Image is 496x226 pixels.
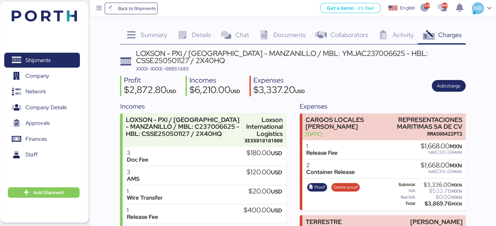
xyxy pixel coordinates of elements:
[126,116,242,137] div: LOXSON - PXI / [GEOGRAPHIC_DATA] - MANZANILLO / MBL: C237006625 - HBL: CSSE250501127 / 2X40HQ
[271,169,282,176] span: USD
[192,31,211,39] span: Details
[127,169,139,176] div: 3
[4,69,80,84] a: Company
[33,189,64,196] span: Add Shipment
[4,147,80,162] a: Staff
[4,132,80,147] a: Finances
[473,4,482,12] span: MB
[25,103,67,112] span: Company Details
[124,76,176,85] div: Profit
[437,82,460,90] span: Add charge
[453,169,462,174] span: MXN
[25,118,50,128] span: Approvals
[127,207,158,214] div: 1
[127,156,148,163] div: Doc Fee
[189,85,240,96] div: $6,210.00
[416,201,462,206] div: $3,869.76
[271,150,282,157] span: USD
[334,184,358,191] span: Delete proof
[451,188,462,194] span: MXN
[25,150,38,159] span: Staff
[4,100,80,115] a: Company Details
[421,169,462,174] div: $266.88
[235,31,249,39] span: Chat
[451,201,462,207] span: MXN
[331,183,360,192] button: Delete proof
[391,182,415,187] div: Subtotal
[189,76,240,85] div: Incomes
[25,71,49,81] span: Company
[416,182,462,187] div: $3,336.00
[271,207,282,214] span: USD
[231,88,240,94] span: USD
[421,143,462,150] div: $1,668.00
[306,219,342,225] div: TERRESTRE
[4,116,80,131] a: Approvals
[391,195,415,200] div: Ret IVA
[253,76,305,85] div: Expenses
[295,88,305,94] span: USD
[244,207,282,214] div: $400.00
[391,201,415,206] div: Total
[314,184,325,191] span: Proof
[8,187,80,198] button: Add Shipment
[306,169,355,176] div: Container Release
[4,53,80,68] a: Shipments
[105,3,158,14] a: Back to Shipments
[127,194,162,201] div: Wire Transfer
[306,143,338,150] div: 1
[167,88,176,94] span: USD
[141,31,167,39] span: Summary
[416,195,462,200] div: $0.00
[330,31,368,39] span: Collaborators
[25,134,47,144] span: Finances
[248,188,282,195] div: $20.00
[421,162,462,169] div: $1,668.00
[127,188,162,195] div: 1
[124,85,176,96] div: $2,872.80
[379,116,462,130] div: REPRESENTACIONES MARITIMAS SA DE CV
[432,80,466,92] button: Add charge
[306,116,376,130] div: CARGOS LOCALES [PERSON_NAME]
[438,31,461,39] span: Charges
[391,189,415,193] div: IVA
[393,31,414,39] span: Activity
[127,176,139,182] div: AMS
[300,101,465,111] div: Expenses
[271,188,282,195] span: USD
[120,101,286,111] div: Incomes
[136,65,189,72] span: XXXX-XXXX-O0051685
[428,169,434,174] span: IVA
[451,182,462,188] span: MXN
[25,56,51,65] span: Shipments
[127,150,148,156] div: 3
[307,183,327,192] button: Proof
[273,31,306,39] span: Documents
[247,169,282,176] div: $120.00
[306,162,355,169] div: 2
[25,87,46,96] span: Network
[428,150,434,155] span: IVA
[136,50,466,64] div: LOXSON - PXI / [GEOGRAPHIC_DATA] - MANZANILLO / MBL: YMJAC237006625 - HBL: CSSE250501127 / 2X40HQ
[127,214,158,220] div: Release Fee
[450,162,462,169] span: MXN
[245,137,283,144] div: XEXX010101000
[306,150,338,156] div: Release Fee
[245,116,283,137] div: Loxson International Logistics
[450,143,462,150] span: MXN
[118,5,155,12] span: Back to Shipments
[94,3,105,14] button: Menu
[4,84,80,99] a: Network
[306,130,376,137] div: [DATE]
[416,189,462,193] div: $533.76
[253,85,305,96] div: $3,337.20
[451,194,462,200] span: MXN
[400,5,415,11] div: English
[421,150,462,155] div: $266.88
[247,150,282,157] div: $180.00
[379,130,462,137] div: RMA500422PT2
[453,150,462,155] span: MXN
